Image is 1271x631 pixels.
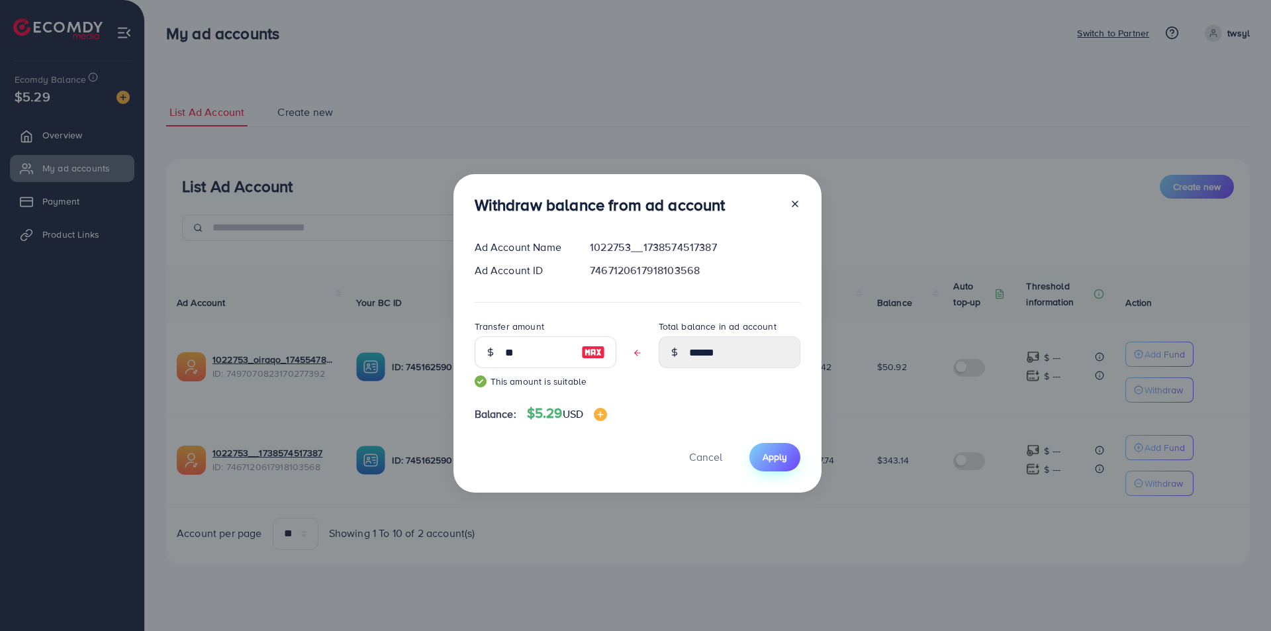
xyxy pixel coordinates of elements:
[673,443,739,471] button: Cancel
[563,407,583,421] span: USD
[579,263,810,278] div: 7467120617918103568
[594,408,607,421] img: image
[527,405,607,422] h4: $5.29
[763,450,787,463] span: Apply
[475,320,544,333] label: Transfer amount
[464,263,580,278] div: Ad Account ID
[475,195,726,215] h3: Withdraw balance from ad account
[475,375,616,388] small: This amount is suitable
[659,320,777,333] label: Total balance in ad account
[1215,571,1261,621] iframe: Chat
[749,443,800,471] button: Apply
[689,450,722,464] span: Cancel
[581,344,605,360] img: image
[579,240,810,255] div: 1022753__1738574517387
[475,375,487,387] img: guide
[475,407,516,422] span: Balance:
[464,240,580,255] div: Ad Account Name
